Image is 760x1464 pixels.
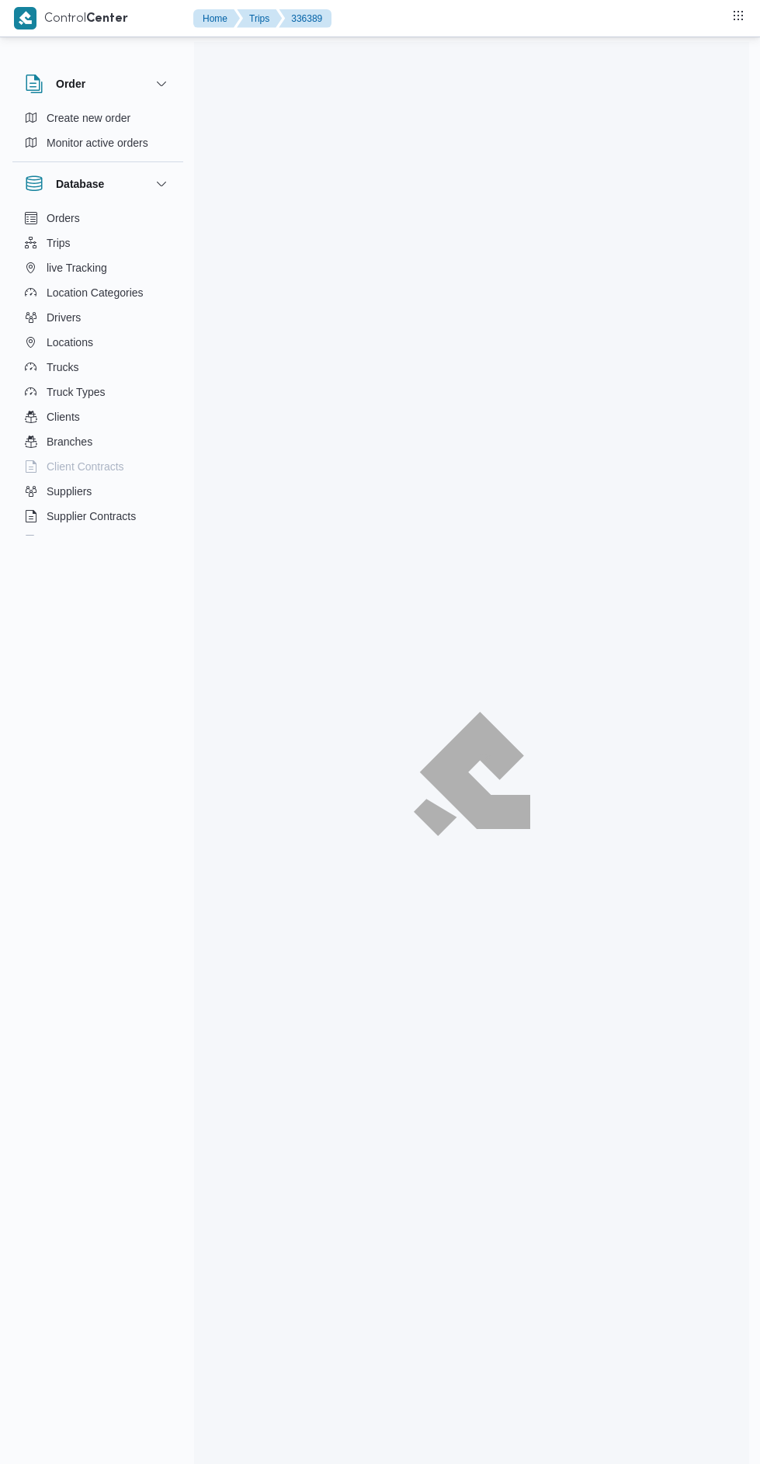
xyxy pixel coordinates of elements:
button: Location Categories [19,280,177,305]
button: live Tracking [19,255,177,280]
span: Trips [47,234,71,252]
button: Drivers [19,305,177,330]
button: Suppliers [19,479,177,504]
button: Orders [19,206,177,231]
div: Database [12,206,183,542]
span: Devices [47,532,85,550]
span: Suppliers [47,482,92,501]
span: Location Categories [47,283,144,302]
button: 336389 [279,9,331,28]
b: Center [86,13,128,25]
span: Truck Types [47,383,105,401]
span: Client Contracts [47,457,124,476]
span: Trucks [47,358,78,376]
button: Devices [19,529,177,553]
span: Orders [47,209,80,227]
span: Create new order [47,109,130,127]
span: Locations [47,333,93,352]
div: Order [12,106,183,161]
button: Clients [19,404,177,429]
button: Trucks [19,355,177,380]
button: Create new order [19,106,177,130]
button: Monitor active orders [19,130,177,155]
button: Client Contracts [19,454,177,479]
img: X8yXhbKr1z7QwAAAABJRU5ErkJggg== [14,7,36,29]
button: Locations [19,330,177,355]
h3: Order [56,75,85,93]
span: Clients [47,408,80,426]
button: Supplier Contracts [19,504,177,529]
span: live Tracking [47,258,107,277]
span: Drivers [47,308,81,327]
span: Supplier Contracts [47,507,136,526]
h3: Database [56,175,104,193]
button: Database [25,175,171,193]
button: Order [25,75,171,93]
button: Trips [237,9,282,28]
button: Branches [19,429,177,454]
button: Home [193,9,240,28]
img: ILLA Logo [422,721,522,827]
button: Truck Types [19,380,177,404]
span: Branches [47,432,92,451]
button: Trips [19,231,177,255]
span: Monitor active orders [47,134,148,152]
